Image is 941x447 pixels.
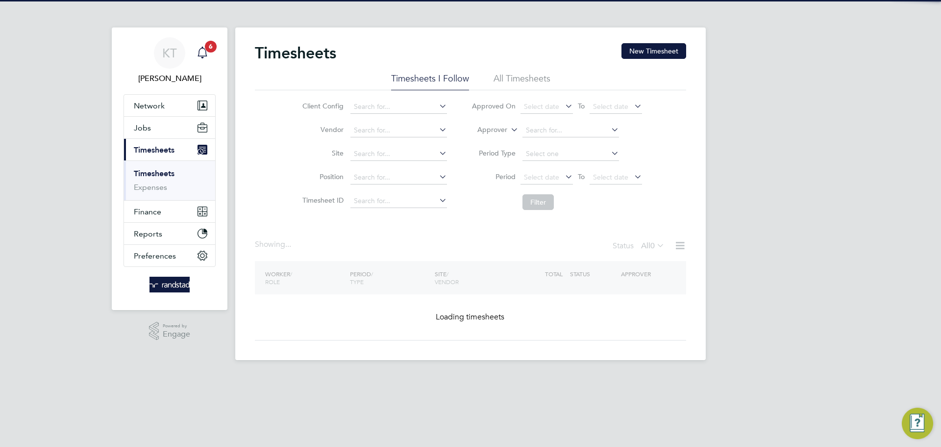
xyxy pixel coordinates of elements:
[124,95,215,116] button: Network
[124,160,215,200] div: Timesheets
[463,125,507,135] label: Approver
[134,183,167,192] a: Expenses
[255,43,336,63] h2: Timesheets
[613,239,667,253] div: Status
[134,123,151,132] span: Jobs
[134,169,174,178] a: Timesheets
[299,172,344,181] label: Position
[391,73,469,90] li: Timesheets I Follow
[124,117,215,138] button: Jobs
[124,73,216,84] span: Kieran Trotter
[134,251,176,261] span: Preferences
[124,201,215,222] button: Finance
[575,100,588,112] span: To
[124,245,215,266] button: Preferences
[471,102,516,110] label: Approved On
[522,147,619,161] input: Select one
[593,102,628,111] span: Select date
[299,149,344,158] label: Site
[124,37,216,84] a: KT[PERSON_NAME]
[193,37,212,69] a: 6
[134,145,174,155] span: Timesheets
[299,196,344,205] label: Timesheet ID
[162,47,177,59] span: KT
[350,171,447,184] input: Search for...
[205,41,217,53] span: 6
[902,408,933,439] button: Engage Resource Center
[255,239,293,250] div: Showing
[350,100,447,114] input: Search for...
[621,43,686,59] button: New Timesheet
[299,102,344,110] label: Client Config
[593,173,628,182] span: Select date
[149,277,190,292] img: randstad-logo-retina.png
[471,172,516,181] label: Period
[134,207,161,216] span: Finance
[124,223,215,244] button: Reports
[163,322,190,330] span: Powered by
[124,277,216,292] a: Go to home page
[524,102,559,111] span: Select date
[350,147,447,161] input: Search for...
[641,241,665,251] label: All
[124,139,215,160] button: Timesheets
[471,149,516,158] label: Period Type
[112,27,227,310] nav: Main navigation
[522,194,554,210] button: Filter
[575,170,588,183] span: To
[134,101,165,110] span: Network
[134,229,162,238] span: Reports
[163,330,190,339] span: Engage
[524,173,559,182] span: Select date
[494,73,550,90] li: All Timesheets
[650,241,655,251] span: 0
[350,194,447,208] input: Search for...
[299,125,344,134] label: Vendor
[285,239,291,249] span: ...
[522,124,619,137] input: Search for...
[350,124,447,137] input: Search for...
[149,322,191,341] a: Powered byEngage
